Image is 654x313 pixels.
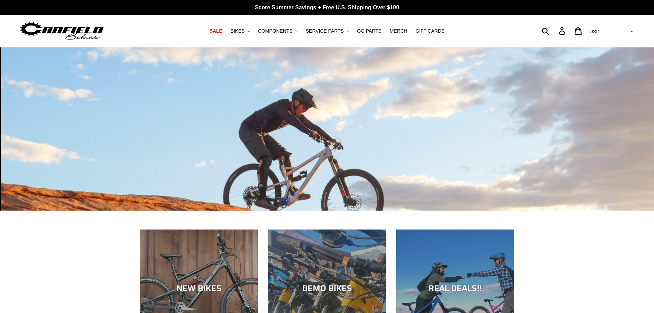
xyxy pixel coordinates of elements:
span: BIKES [230,28,244,34]
img: Canfield Bikes [19,20,105,42]
a: GIFT CARDS [412,26,448,36]
span: MERCH [390,28,407,34]
button: COMPONENTS [255,26,301,36]
div: REAL DEALS!! [396,283,514,293]
input: Search [546,23,563,38]
a: GG PARTS [354,26,385,36]
button: SERVICE PARTS [302,26,352,36]
span: SERVICE PARTS [306,28,344,34]
a: MERCH [386,26,411,36]
span: SALE [209,28,222,34]
a: SALE [206,26,226,36]
div: NEW BIKES [140,283,258,293]
span: GG PARTS [357,28,381,34]
span: GIFT CARDS [415,28,445,34]
div: DEMO BIKES [268,283,386,293]
button: BIKES [227,26,253,36]
span: COMPONENTS [258,28,292,34]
